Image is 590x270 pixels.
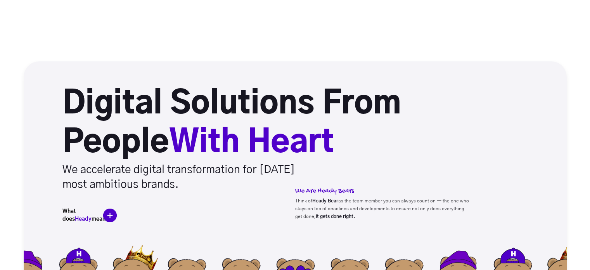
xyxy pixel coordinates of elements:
span: Heady [75,216,92,222]
img: plus-icon [103,209,117,222]
h5: What does mean? [62,207,101,223]
span: With Heart [169,127,334,159]
h1: Digital Solutions From People [62,85,474,162]
p: We accelerate digital transformation for [DATE] most ambitious brands. [62,162,317,192]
